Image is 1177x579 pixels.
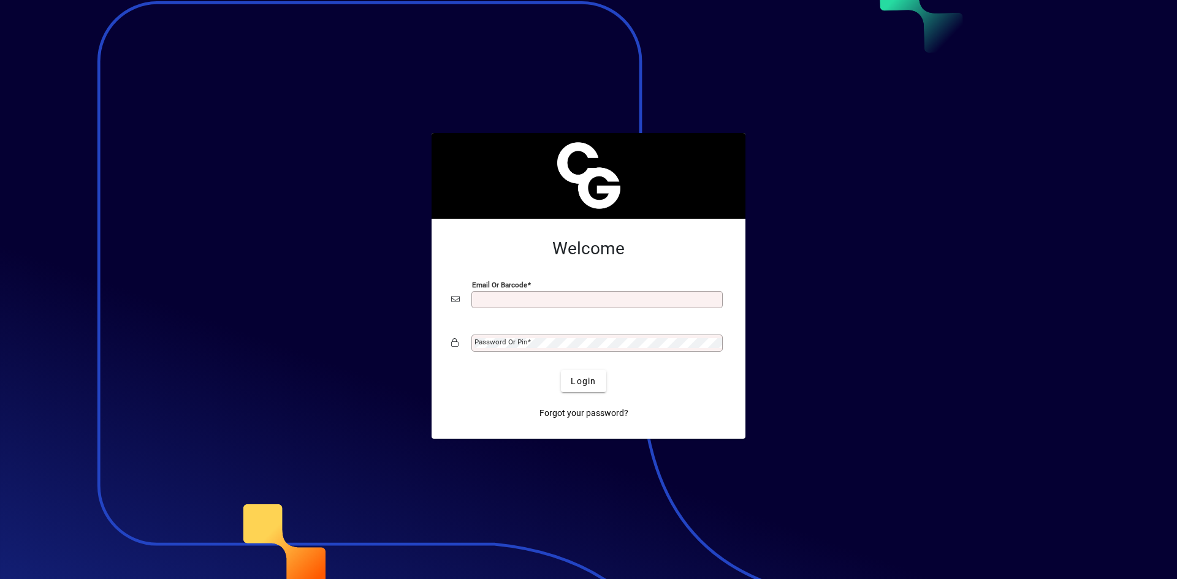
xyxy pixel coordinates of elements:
h2: Welcome [451,238,726,259]
span: Login [571,375,596,388]
mat-label: Email or Barcode [472,281,527,289]
button: Login [561,370,606,392]
mat-label: Password or Pin [474,338,527,346]
a: Forgot your password? [535,402,633,424]
span: Forgot your password? [539,407,628,420]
